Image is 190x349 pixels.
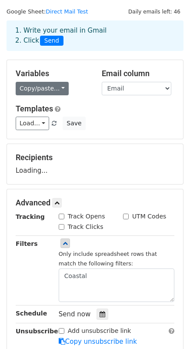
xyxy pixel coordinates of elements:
iframe: Chat Widget [147,307,190,349]
label: UTM Codes [132,212,166,221]
a: Daily emails left: 46 [125,8,183,15]
a: Load... [16,117,49,130]
div: Loading... [16,153,174,175]
h5: Recipients [16,153,174,162]
span: Daily emails left: 46 [125,7,183,17]
h5: Advanced [16,198,174,208]
a: Copy unsubscribe link [59,338,137,346]
a: Copy/paste... [16,82,69,95]
a: Direct Mail Test [46,8,88,15]
small: Only include spreadsheet rows that match the following filters: [59,251,157,267]
label: Add unsubscribe link [68,326,131,336]
label: Track Clicks [68,222,103,232]
span: Send [40,36,63,46]
small: Google Sheet: [7,8,88,15]
span: Send now [59,310,91,318]
strong: Filters [16,240,38,247]
strong: Unsubscribe [16,328,58,335]
strong: Schedule [16,310,47,317]
h5: Variables [16,69,89,78]
strong: Tracking [16,213,45,220]
a: Templates [16,104,53,113]
div: 1. Write your email in Gmail 2. Click [9,26,181,46]
button: Save [63,117,85,130]
h5: Email column [102,69,175,78]
label: Track Opens [68,212,105,221]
